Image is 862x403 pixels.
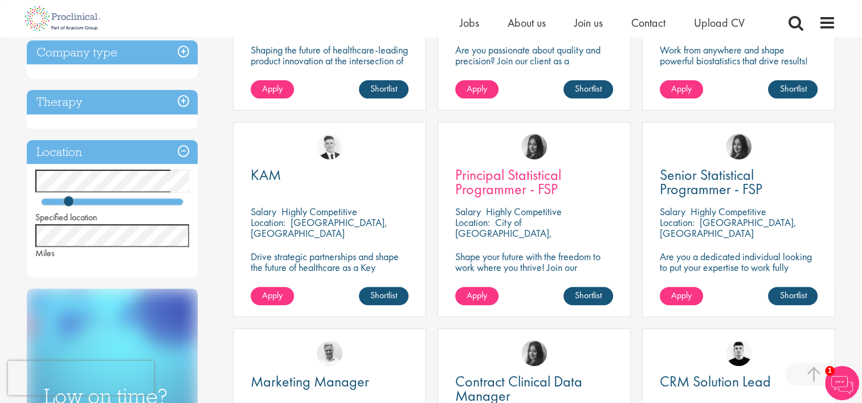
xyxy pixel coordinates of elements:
[660,287,703,305] a: Apply
[660,251,818,283] p: Are you a dedicated individual looking to put your expertise to work fully flexibly in a remote p...
[27,90,198,114] h3: Therapy
[251,44,408,77] p: Shaping the future of healthcare-leading product innovation at the intersection of technology and...
[726,340,751,366] img: Patrick Melody
[317,134,342,159] img: Nicolas Daniel
[521,134,547,159] img: Heidi Hennigan
[359,80,408,98] a: Shortlist
[455,216,552,250] p: City of [GEOGRAPHIC_DATA], [GEOGRAPHIC_DATA]
[251,216,285,229] span: Location:
[8,361,154,395] iframe: reCAPTCHA
[660,375,818,389] a: CRM Solution Lead
[726,134,751,159] img: Heidi Hennigan
[660,372,771,391] span: CRM Solution Lead
[508,15,546,30] a: About us
[631,15,665,30] a: Contact
[35,247,55,259] span: Miles
[660,216,796,240] p: [GEOGRAPHIC_DATA], [GEOGRAPHIC_DATA]
[574,15,603,30] a: Join us
[251,168,408,182] a: KAM
[251,216,387,240] p: [GEOGRAPHIC_DATA], [GEOGRAPHIC_DATA]
[467,83,487,94] span: Apply
[262,289,283,301] span: Apply
[563,287,613,305] a: Shortlist
[467,289,487,301] span: Apply
[521,340,547,366] img: Heidi Hennigan
[455,168,613,196] a: Principal Statistical Programmer - FSP
[455,375,613,403] a: Contract Clinical Data Manager
[455,205,481,218] span: Salary
[660,168,818,196] a: Senior Statistical Programmer - FSP
[660,165,762,199] span: Senior Statistical Programmer - FSP
[660,80,703,98] a: Apply
[27,40,198,65] h3: Company type
[660,205,685,218] span: Salary
[691,205,766,218] p: Highly Competitive
[251,287,294,305] a: Apply
[486,205,562,218] p: Highly Competitive
[27,140,198,165] h3: Location
[563,80,613,98] a: Shortlist
[660,216,694,229] span: Location:
[825,366,859,400] img: Chatbot
[251,251,408,294] p: Drive strategic partnerships and shape the future of healthcare as a Key Account Manager in the p...
[251,165,281,184] span: KAM
[768,80,818,98] a: Shortlist
[768,287,818,305] a: Shortlist
[251,372,369,391] span: Marketing Manager
[455,80,499,98] a: Apply
[455,251,613,294] p: Shape your future with the freedom to work where you thrive! Join our pharmaceutical client with ...
[455,165,561,199] span: Principal Statistical Programmer - FSP
[281,205,357,218] p: Highly Competitive
[660,44,818,88] p: Work from anywhere and shape powerful biostatistics that drive results! Enjoy the freedom of remo...
[455,287,499,305] a: Apply
[359,287,408,305] a: Shortlist
[671,83,692,94] span: Apply
[251,205,276,218] span: Salary
[251,375,408,389] a: Marketing Manager
[460,15,479,30] a: Jobs
[455,44,613,88] p: Are you passionate about quality and precision? Join our client as a Distribution Director and he...
[317,340,342,366] img: Joshua Bye
[671,289,692,301] span: Apply
[694,15,745,30] a: Upload CV
[455,216,490,229] span: Location:
[251,80,294,98] a: Apply
[825,366,835,376] span: 1
[262,83,283,94] span: Apply
[35,211,97,223] span: Specified location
